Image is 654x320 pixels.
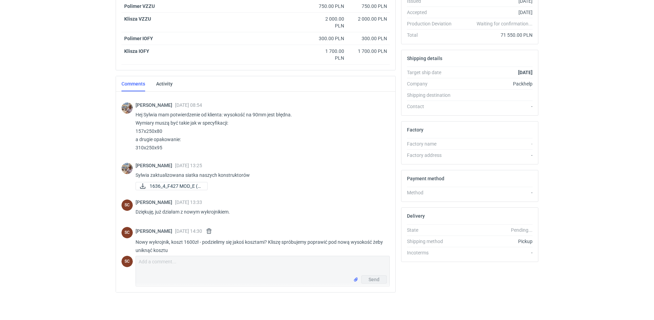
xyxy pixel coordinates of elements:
[121,256,133,267] div: Sylwia Cichórz
[121,227,133,238] div: Sylwia Cichórz
[361,275,387,284] button: Send
[407,238,457,245] div: Shipping method
[121,199,133,211] figcaption: SC
[136,208,384,216] p: Dziękuję, już działam z nowym wykrojnikiem.
[407,32,457,38] div: Total
[457,238,533,245] div: Pickup
[121,163,133,174] img: Michał Palasek
[350,35,387,42] div: 300.00 PLN
[136,238,384,254] p: Nowy wykrojnik, koszt 1600zł - podzielimy się jakoś kosztami? Kliszę spróbujemy poprawić pod nową...
[407,80,457,87] div: Company
[315,48,344,61] div: 1 700.00 PLN
[407,92,457,99] div: Shipping destination
[315,15,344,29] div: 2 000.00 PLN
[457,32,533,38] div: 71 550.00 PLN
[136,163,175,168] span: [PERSON_NAME]
[350,15,387,22] div: 2 000.00 PLN
[407,249,457,256] div: Incoterms
[121,76,145,91] a: Comments
[175,228,202,234] span: [DATE] 14:30
[407,127,423,133] h2: Factory
[407,69,457,76] div: Target ship date
[477,20,533,27] em: Waiting for confirmation...
[136,102,175,108] span: [PERSON_NAME]
[136,182,208,190] a: 1636_4_F427 MOD_E (2...
[136,199,175,205] span: [PERSON_NAME]
[350,3,387,10] div: 750.00 PLN
[124,3,155,9] strong: Polimer VZZU
[175,163,202,168] span: [DATE] 13:25
[457,140,533,147] div: -
[407,9,457,16] div: Accepted
[457,249,533,256] div: -
[518,70,533,75] strong: [DATE]
[407,176,444,181] h2: Payment method
[124,48,149,54] strong: Klisza IOFY
[350,48,387,55] div: 1 700.00 PLN
[124,16,151,22] strong: Klisza VZZU
[121,227,133,238] figcaption: SC
[407,56,442,61] h2: Shipping details
[511,227,533,233] em: Pending...
[121,199,133,211] div: Sylwia Cichórz
[136,182,204,190] div: 1636_4_F427 MOD_E (2).pdf
[175,102,202,108] span: [DATE] 08:54
[121,102,133,114] img: Michał Palasek
[121,256,133,267] figcaption: SC
[315,35,344,42] div: 300.00 PLN
[407,213,425,219] h2: Delivery
[457,80,533,87] div: Packhelp
[136,228,175,234] span: [PERSON_NAME]
[407,189,457,196] div: Method
[150,182,202,190] span: 1636_4_F427 MOD_E (2...
[156,76,173,91] a: Activity
[369,277,379,282] span: Send
[457,152,533,159] div: -
[407,20,457,27] div: Production Deviation
[457,103,533,110] div: -
[315,3,344,10] div: 750.00 PLN
[407,140,457,147] div: Factory name
[407,152,457,159] div: Factory address
[457,189,533,196] div: -
[175,199,202,205] span: [DATE] 13:33
[407,103,457,110] div: Contact
[136,111,384,152] p: Hej Sylwia mam potwierdzenie od klienta: wysokość na 90mm jest błędna. Wymiary muszą być takie ja...
[457,9,533,16] div: [DATE]
[136,171,384,179] p: Sylwia zaktualizowana siatka naszych konstruktorów
[407,227,457,233] div: State
[124,36,153,41] strong: Polimer IOFY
